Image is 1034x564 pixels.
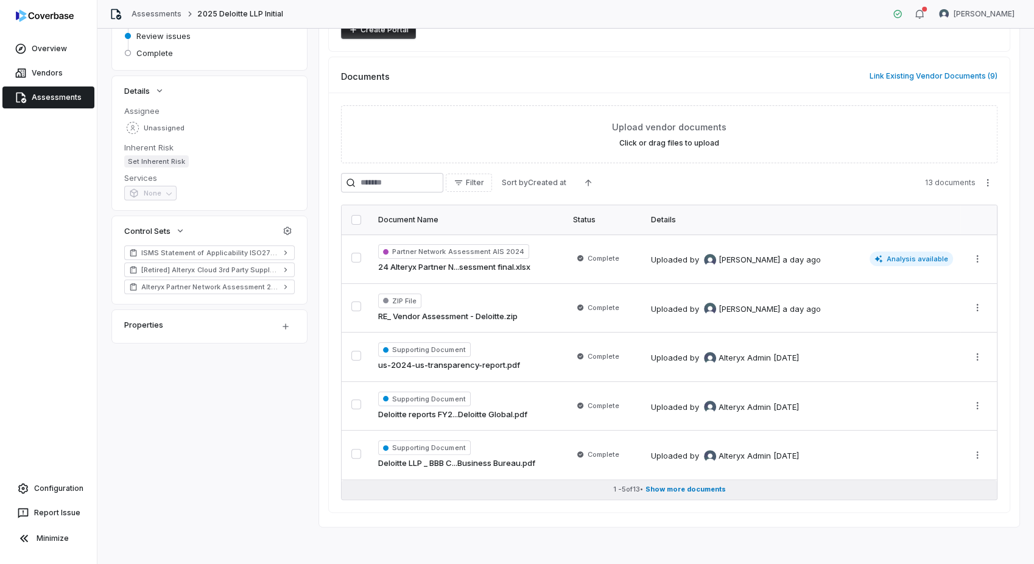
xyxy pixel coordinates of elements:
[719,303,780,315] span: [PERSON_NAME]
[588,351,619,361] span: Complete
[378,244,529,259] span: Partner Network Assessment AIS 2024
[136,48,173,58] span: Complete
[932,5,1022,23] button: Diana Esparza avatar[PERSON_NAME]
[588,303,619,312] span: Complete
[583,178,593,188] svg: Ascending
[124,142,295,153] dt: Inherent Risk
[5,502,92,524] button: Report Issue
[719,254,780,266] span: [PERSON_NAME]
[866,63,1001,89] button: Link Existing Vendor Documents (9)
[341,70,390,83] span: Documents
[783,254,821,266] div: a day ago
[651,254,821,266] div: Uploaded
[954,9,1015,19] span: [PERSON_NAME]
[576,174,600,192] button: Ascending
[719,450,771,462] span: Alteryx Admin
[651,215,953,225] div: Details
[619,138,719,148] label: Click or drag files to upload
[651,352,799,364] div: Uploaded
[2,62,94,84] a: Vendors
[378,261,530,273] a: 24 Alteryx Partner N...sessment final.xlsx
[378,215,558,225] div: Document Name
[197,9,283,19] span: 2025 Deloitte LLP Initial
[870,252,954,266] span: Analysis available
[719,352,771,364] span: Alteryx Admin
[704,254,716,266] img: Diana Esparza avatar
[132,9,181,19] a: Assessments
[704,352,716,364] img: Alteryx Admin avatar
[925,178,976,188] span: 13 documents
[342,480,997,499] button: 1 -5of13• Show more documents
[32,44,67,54] span: Overview
[588,449,619,459] span: Complete
[719,401,771,414] span: Alteryx Admin
[37,534,69,543] span: Minimize
[378,311,518,323] a: RE_ Vendor Assessment - Deloitte.zip
[2,86,94,108] a: Assessments
[651,450,799,462] div: Uploaded
[5,478,92,499] a: Configuration
[124,263,295,277] a: [Retired] Alteryx Cloud 3rd Party Supplier Assessment 2024 AI AIS
[588,253,619,263] span: Complete
[378,440,471,455] span: Supporting Document
[141,248,278,258] span: ISMS Statement of Applicability ISO27001 2022
[446,174,492,192] button: Filter
[5,526,92,551] button: Minimize
[773,352,799,364] div: [DATE]
[378,294,421,308] span: ZIP File
[32,68,63,78] span: Vendors
[141,265,278,275] span: [Retired] Alteryx Cloud 3rd Party Supplier Assessment 2024 AI AIS
[690,254,780,266] div: by
[378,359,520,372] a: us-2024-us-transparency-report.pdf
[124,225,171,236] span: Control Sets
[121,220,189,242] button: Control Sets
[378,409,527,421] a: Deloitte reports FY2...Deloitte Global.pdf
[124,245,295,260] a: ISMS Statement of Applicability ISO27001 2022
[124,105,295,116] dt: Assignee
[124,280,295,294] a: Alteryx Partner Network Assessment 2024 AIS
[144,124,185,133] span: Unassigned
[968,348,987,366] button: More actions
[690,450,771,462] div: by
[124,155,189,167] span: Set Inherent Risk
[34,484,83,493] span: Configuration
[573,215,636,225] div: Status
[2,38,94,60] a: Overview
[690,401,771,413] div: by
[121,80,168,102] button: Details
[136,30,191,41] span: Review issues
[690,352,771,364] div: by
[124,172,295,183] dt: Services
[939,9,949,19] img: Diana Esparza avatar
[690,303,780,315] div: by
[968,397,987,415] button: More actions
[32,93,82,102] span: Assessments
[124,85,150,96] span: Details
[783,303,821,315] div: a day ago
[704,303,716,315] img: Diana Esparza avatar
[141,282,278,292] span: Alteryx Partner Network Assessment 2024 AIS
[968,250,987,268] button: More actions
[968,446,987,464] button: More actions
[651,303,821,315] div: Uploaded
[704,450,716,462] img: Alteryx Admin avatar
[612,121,726,133] span: Upload vendor documents
[978,174,997,192] button: More actions
[773,401,799,414] div: [DATE]
[494,174,574,192] button: Sort byCreated at
[378,392,471,406] span: Supporting Document
[341,21,416,39] button: Create Portal
[588,401,619,411] span: Complete
[651,401,799,413] div: Uploaded
[378,457,535,470] a: Deloitte LLP _ BBB C...Business Bureau.pdf
[16,10,74,22] img: logo-D7KZi-bG.svg
[34,508,80,518] span: Report Issue
[968,298,987,317] button: More actions
[378,342,471,357] span: Supporting Document
[773,450,799,462] div: [DATE]
[704,401,716,413] img: Alteryx Admin avatar
[466,178,484,188] span: Filter
[645,485,726,494] span: Show more documents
